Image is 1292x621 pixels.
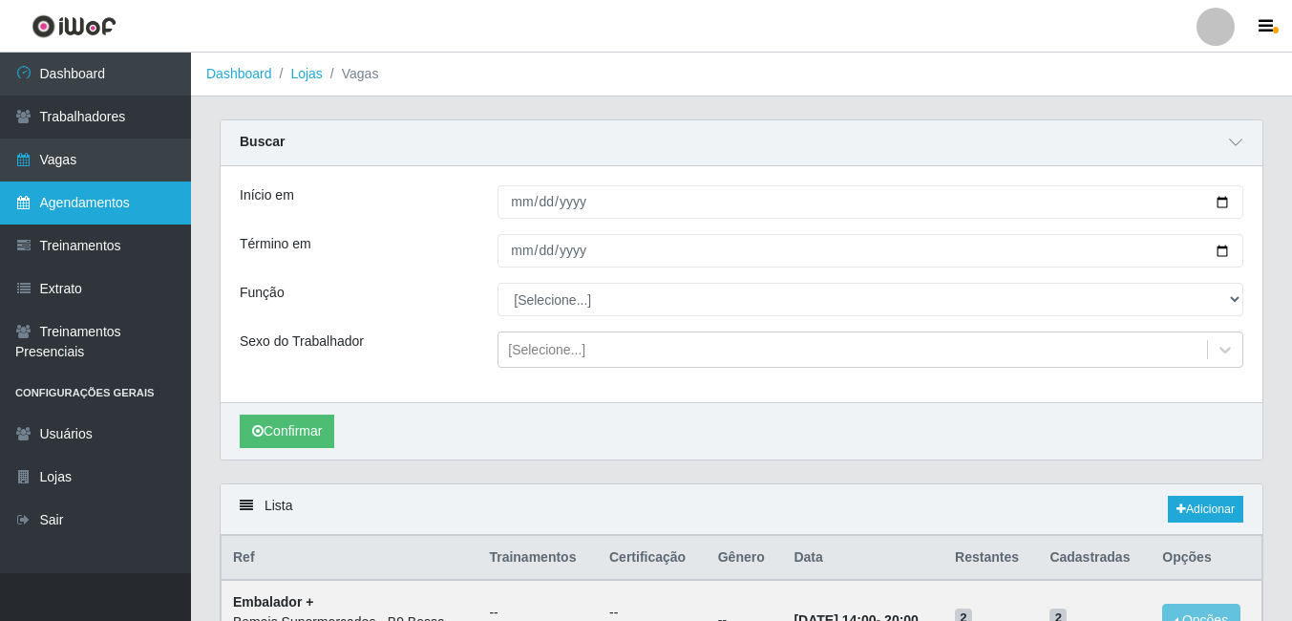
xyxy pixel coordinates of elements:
[323,64,379,84] li: Vagas
[32,14,116,38] img: CoreUI Logo
[1038,536,1151,581] th: Cadastradas
[240,283,285,303] label: Função
[1168,496,1243,523] a: Adicionar
[477,536,598,581] th: Trainamentos
[240,332,364,352] label: Sexo do Trabalhador
[943,536,1038,581] th: Restantes
[707,536,783,581] th: Gênero
[508,340,585,360] div: [Selecione...]
[240,185,294,205] label: Início em
[598,536,707,581] th: Certificação
[206,66,272,81] a: Dashboard
[240,134,285,149] strong: Buscar
[498,234,1243,268] input: 00/00/0000
[240,234,311,254] label: Término em
[233,594,313,610] strong: Embalador +
[191,53,1292,96] nav: breadcrumb
[1151,536,1261,581] th: Opções
[782,536,943,581] th: Data
[221,484,1262,535] div: Lista
[498,185,1243,219] input: 00/00/0000
[222,536,478,581] th: Ref
[240,415,334,448] button: Confirmar
[290,66,322,81] a: Lojas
